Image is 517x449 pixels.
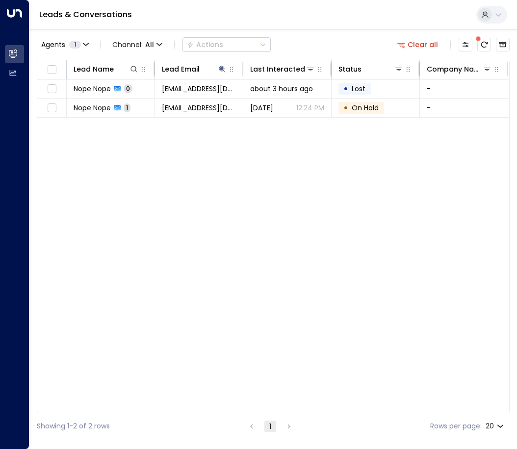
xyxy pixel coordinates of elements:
nav: pagination navigation [245,420,295,432]
button: Channel:All [108,38,166,51]
span: Nope Nope [74,84,111,94]
span: none@none.com [162,84,236,94]
div: Lead Email [162,63,227,75]
p: 12:24 PM [296,103,324,113]
span: Agents [41,41,65,48]
span: Sep 25, 2025 [250,103,273,113]
button: Archived Leads [496,38,510,51]
div: Last Interacted [250,63,315,75]
button: Clear all [393,38,442,51]
div: • [343,100,348,116]
span: Toggle select row [46,83,58,95]
div: Status [338,63,404,75]
div: Lead Name [74,63,139,75]
span: Nope Nope [74,103,111,113]
span: Toggle select all [46,64,58,76]
div: Status [338,63,362,75]
div: Button group with a nested menu [182,37,271,52]
button: Customize [459,38,472,51]
div: Last Interacted [250,63,305,75]
span: Toggle select row [46,102,58,114]
span: about 3 hours ago [250,84,313,94]
span: 1 [69,41,81,49]
div: Lead Name [74,63,114,75]
button: page 1 [264,421,276,432]
div: Showing 1-2 of 2 rows [37,421,110,431]
div: • [343,80,348,97]
label: Rows per page: [430,421,482,431]
div: Company Name [427,63,482,75]
span: 0 [124,84,132,93]
span: 1 [124,103,130,112]
a: Leads & Conversations [39,9,132,20]
span: All [145,41,154,49]
button: Agents1 [37,38,92,51]
span: Channel: [108,38,166,51]
span: Lost [352,84,365,94]
span: There are new threads available. Refresh the grid to view the latest updates. [477,38,491,51]
button: Actions [182,37,271,52]
div: 20 [486,419,506,433]
div: Lead Email [162,63,200,75]
span: On Hold [352,103,379,113]
td: - [420,79,508,98]
td: - [420,99,508,117]
div: Company Name [427,63,492,75]
span: none@none.com [162,103,236,113]
div: Actions [187,40,223,49]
